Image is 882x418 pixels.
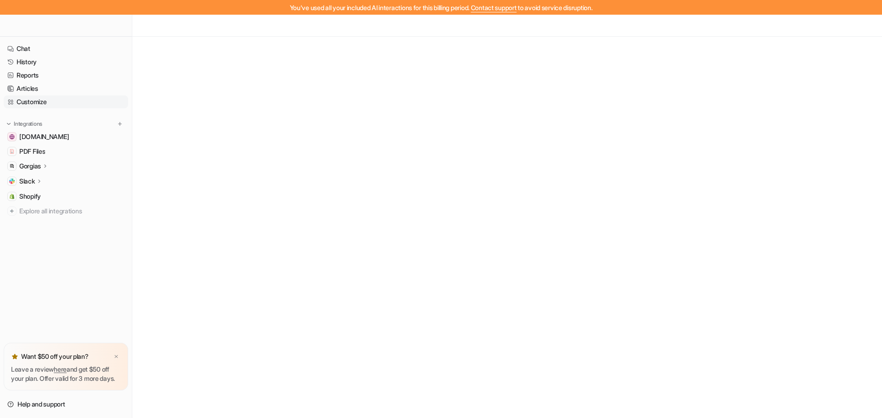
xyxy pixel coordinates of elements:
p: Slack [19,177,35,186]
img: Slack [9,178,15,184]
img: x [113,354,119,360]
a: Help and support [4,398,128,411]
img: star [11,353,18,360]
a: ShopifyShopify [4,190,128,203]
img: Shopify [9,194,15,199]
a: Customize [4,95,128,108]
a: PDF FilesPDF Files [4,145,128,158]
p: Integrations [14,120,42,128]
span: Shopify [19,192,41,201]
span: Explore all integrations [19,204,124,218]
p: Want $50 off your plan? [21,352,89,361]
a: help.years.com[DOMAIN_NAME] [4,130,128,143]
button: Integrations [4,119,45,128]
img: menu_add.svg [117,121,123,127]
span: PDF Files [19,147,45,156]
a: Chat [4,42,128,55]
img: PDF Files [9,149,15,154]
span: [DOMAIN_NAME] [19,132,69,141]
img: explore all integrations [7,206,17,216]
a: History [4,56,128,68]
img: help.years.com [9,134,15,139]
a: Explore all integrations [4,205,128,217]
a: Reports [4,69,128,82]
a: here [54,365,67,373]
a: Articles [4,82,128,95]
img: Gorgias [9,163,15,169]
span: Contact support [471,4,517,11]
p: Leave a review and get $50 off your plan. Offer valid for 3 more days. [11,365,121,383]
img: expand menu [6,121,12,127]
p: Gorgias [19,162,41,171]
